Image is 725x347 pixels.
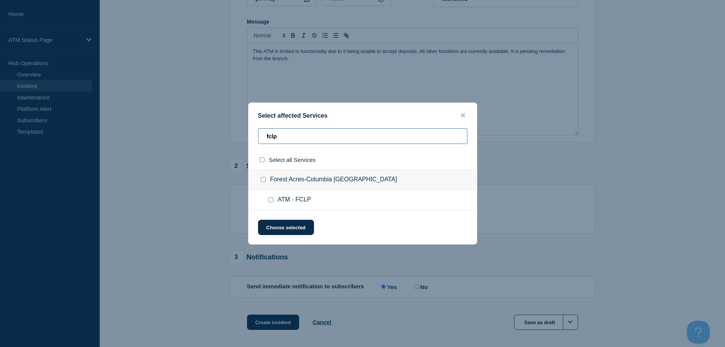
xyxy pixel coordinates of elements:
input: Forest Acres-Columbia SC checkbox [261,177,266,182]
span: Select all Services [269,157,316,163]
button: close button [459,112,467,119]
input: Search [258,128,467,144]
div: Forest Acres-Columbia [GEOGRAPHIC_DATA] [249,170,477,190]
input: select all checkbox [260,157,265,162]
input: ATM - FCLP checkbox [268,197,273,202]
button: Choose selected [258,220,314,235]
div: Select affected Services [249,112,477,119]
span: ATM - FCLP [278,196,311,204]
